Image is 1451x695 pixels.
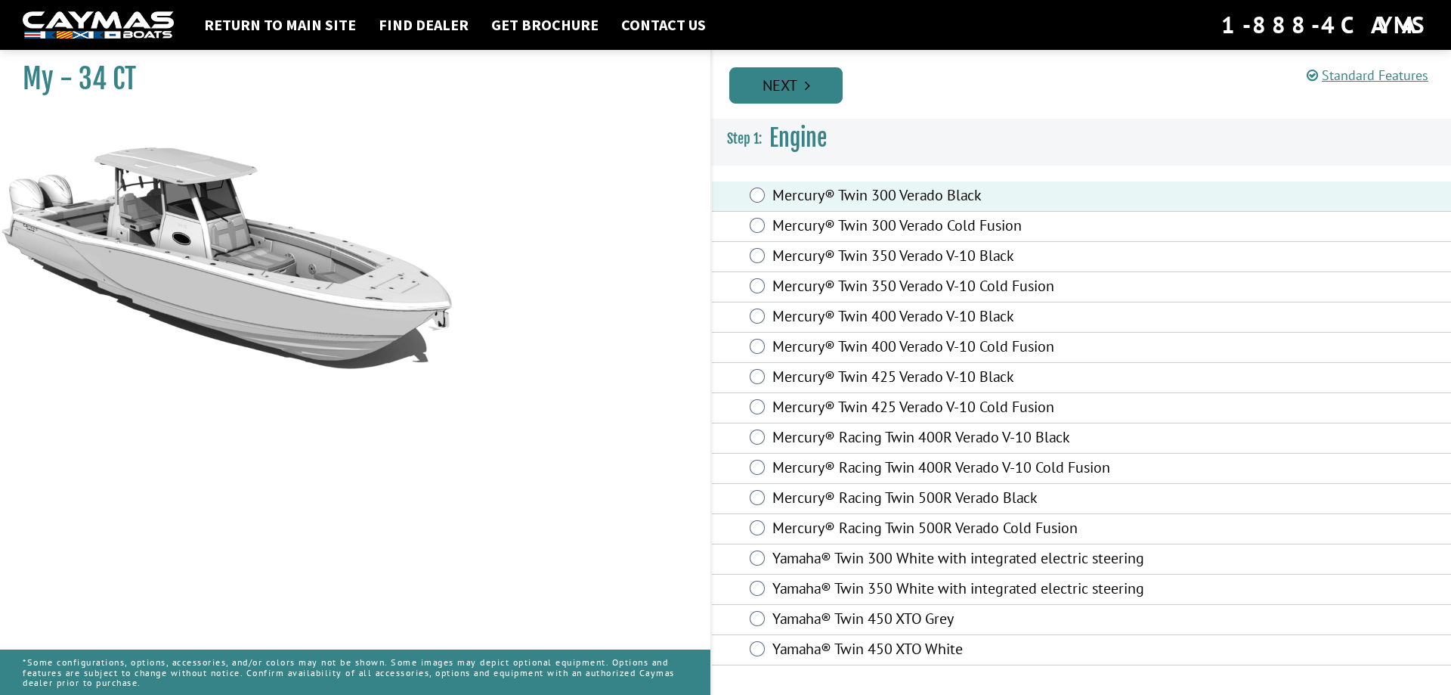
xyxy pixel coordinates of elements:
label: Mercury® Twin 350 Verado V-10 Cold Fusion [772,277,1180,299]
label: Yamaha® Twin 450 XTO White [772,640,1180,662]
label: Mercury® Twin 425 Verado V-10 Cold Fusion [772,398,1180,420]
label: Mercury® Twin 350 Verado V-10 Black [772,247,1180,268]
label: Yamaha® Twin 450 XTO Grey [772,610,1180,631]
a: Contact Us [614,15,713,35]
a: Get Brochure [484,15,606,35]
label: Mercury® Twin 300 Verado Black [772,186,1180,208]
label: Mercury® Racing Twin 500R Verado Cold Fusion [772,519,1180,541]
p: *Some configurations, options, accessories, and/or colors may not be shown. Some images may depic... [23,650,688,695]
label: Yamaha® Twin 300 White with integrated electric steering [772,549,1180,571]
div: 1-888-4CAYMAS [1221,8,1428,42]
ul: Pagination [725,65,1451,104]
a: Return to main site [196,15,364,35]
a: Standard Features [1307,67,1428,84]
a: Next [729,67,843,104]
label: Mercury® Racing Twin 400R Verado V-10 Black [772,428,1180,450]
label: Mercury® Racing Twin 500R Verado Black [772,489,1180,510]
a: Find Dealer [371,15,476,35]
label: Yamaha® Twin 350 White with integrated electric steering [772,579,1180,601]
label: Mercury® Racing Twin 400R Verado V-10 Cold Fusion [772,458,1180,480]
label: Mercury® Twin 300 Verado Cold Fusion [772,216,1180,238]
h1: My - 34 CT [23,62,673,96]
label: Mercury® Twin 400 Verado V-10 Cold Fusion [772,337,1180,359]
img: white-logo-c9c8dbefe5ff5ceceb0f0178aa75bf4bb51f6bca0971e226c86eb53dfe498488.png [23,11,174,39]
h3: Engine [712,110,1451,166]
label: Mercury® Twin 400 Verado V-10 Black [772,307,1180,329]
label: Mercury® Twin 425 Verado V-10 Black [772,368,1180,389]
